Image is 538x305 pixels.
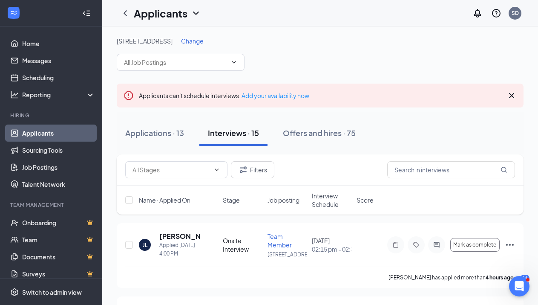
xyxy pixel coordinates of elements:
[22,69,95,86] a: Scheduling
[472,8,483,18] svg: Notifications
[159,241,200,258] div: Applied [DATE] 4:00 PM
[181,37,204,45] span: Change
[213,166,220,173] svg: ChevronDown
[117,37,173,45] span: [STREET_ADDRESS]
[22,52,95,69] a: Messages
[283,128,356,138] div: Offers and hires · 75
[230,59,237,66] svg: ChevronDown
[22,90,95,99] div: Reporting
[22,159,95,176] a: Job Postings
[491,8,501,18] svg: QuestionInfo
[411,241,421,248] svg: Tag
[120,8,130,18] svg: ChevronLeft
[124,90,134,101] svg: Error
[22,231,95,248] a: TeamCrown
[22,176,95,193] a: Talent Network
[10,112,93,119] div: Hiring
[125,128,184,138] div: Applications · 13
[223,236,262,253] div: Onsite Interview
[208,128,259,138] div: Interviews · 15
[22,248,95,265] a: DocumentsCrown
[268,196,299,204] span: Job posting
[132,165,210,174] input: All Stages
[391,241,401,248] svg: Note
[312,245,351,253] span: 02:15 pm - 02:30 pm
[388,274,515,281] p: [PERSON_NAME] has applied more than .
[10,90,19,99] svg: Analysis
[501,166,507,173] svg: MagnifyingGlass
[9,9,18,17] svg: WorkstreamLogo
[238,165,248,175] svg: Filter
[10,201,93,209] div: Team Management
[22,35,95,52] a: Home
[139,196,190,204] span: Name · Applied On
[450,238,500,252] button: Mark as complete
[134,6,187,20] h1: Applicants
[82,9,91,17] svg: Collapse
[486,274,514,281] b: 4 hours ago
[191,8,201,18] svg: ChevronDown
[139,92,309,99] span: Applicants can't schedule interviews.
[432,241,442,248] svg: ActiveChat
[506,90,517,101] svg: Cross
[22,142,95,159] a: Sourcing Tools
[520,275,529,282] div: 14
[22,265,95,282] a: SurveysCrown
[387,161,515,178] input: Search in interviews
[22,125,95,142] a: Applicants
[357,196,374,204] span: Score
[509,276,529,296] iframe: Intercom live chat
[512,9,519,17] div: SD
[268,232,292,249] span: Team Member
[231,161,274,178] button: Filter Filters
[312,236,351,253] div: [DATE]
[143,241,147,249] div: JL
[505,240,515,250] svg: Ellipses
[268,251,307,258] p: [STREET_ADDRESS]
[223,196,240,204] span: Stage
[124,58,227,67] input: All Job Postings
[453,242,496,248] span: Mark as complete
[22,214,95,231] a: OnboardingCrown
[312,192,351,209] span: Interview Schedule
[242,92,309,99] a: Add your availability now
[10,288,19,296] svg: Settings
[22,288,82,296] div: Switch to admin view
[159,232,200,241] h5: [PERSON_NAME]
